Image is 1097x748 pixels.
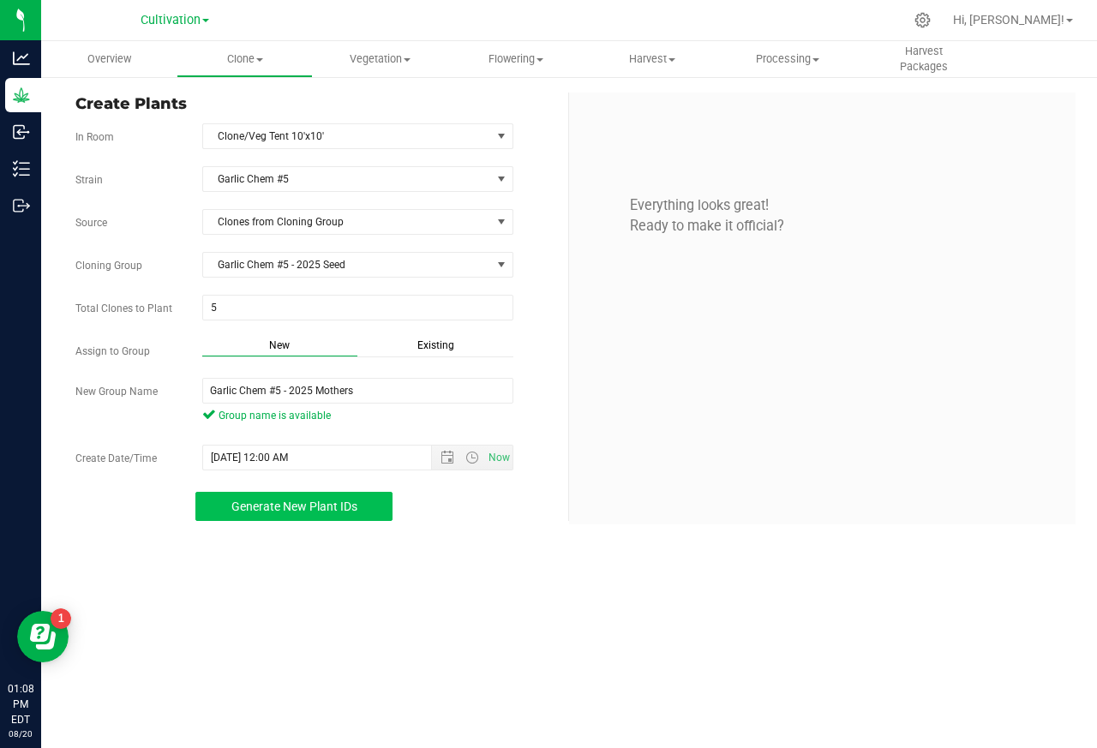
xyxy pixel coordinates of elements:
[13,123,30,141] inline-svg: Inbound
[13,160,30,177] inline-svg: Inventory
[491,253,513,277] span: select
[314,51,447,67] span: Vegetation
[720,41,855,77] a: Processing
[448,41,584,77] a: Flowering
[269,339,290,351] span: New
[491,124,513,148] span: select
[417,339,454,351] span: Existing
[13,197,30,214] inline-svg: Outbound
[721,51,854,67] span: Processing
[855,41,991,77] a: Harvest Packages
[63,172,189,188] label: Strain
[141,13,201,27] span: Cultivation
[177,51,311,67] span: Clone
[13,87,30,104] inline-svg: Grow
[433,451,462,464] span: Open the date view
[64,51,154,67] span: Overview
[202,378,513,404] input: e.g. CR1-2017-01-01
[202,408,513,423] span: Group name is available
[8,681,33,727] p: 01:08 PM EDT
[203,167,491,191] span: Garlic Chem #5
[177,41,312,77] a: Clone
[63,301,189,316] label: Total Clones to Plant
[51,608,71,629] iframe: Resource center unread badge
[584,41,720,77] a: Harvest
[13,50,30,67] inline-svg: Analytics
[195,492,393,521] button: Generate New Plant IDs
[313,41,448,77] a: Vegetation
[582,153,1063,236] p: Everything looks great! Ready to make it official?
[63,129,189,145] label: In Room
[63,451,189,466] label: Create Date/Time
[75,93,555,116] span: Create Plants
[8,727,33,740] p: 08/20
[17,611,69,662] iframe: Resource center
[484,446,513,470] span: Set Current date
[953,13,1064,27] span: Hi, [PERSON_NAME]!
[63,258,189,273] label: Cloning Group
[231,500,357,513] span: Generate New Plant IDs
[912,12,933,28] div: Manage settings
[63,384,189,399] label: New Group Name
[203,210,491,234] span: Clones from Cloning Group
[203,253,491,277] span: Garlic Chem #5 - 2025 Seed
[449,51,583,67] span: Flowering
[458,451,487,464] span: Open the time view
[203,296,513,320] input: 5
[63,215,189,230] label: Source
[63,344,189,359] label: Assign to Group
[203,124,491,148] span: Clone/Veg Tent 10'x10'
[585,51,719,67] span: Harvest
[41,41,177,77] a: Overview
[856,44,990,75] span: Harvest Packages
